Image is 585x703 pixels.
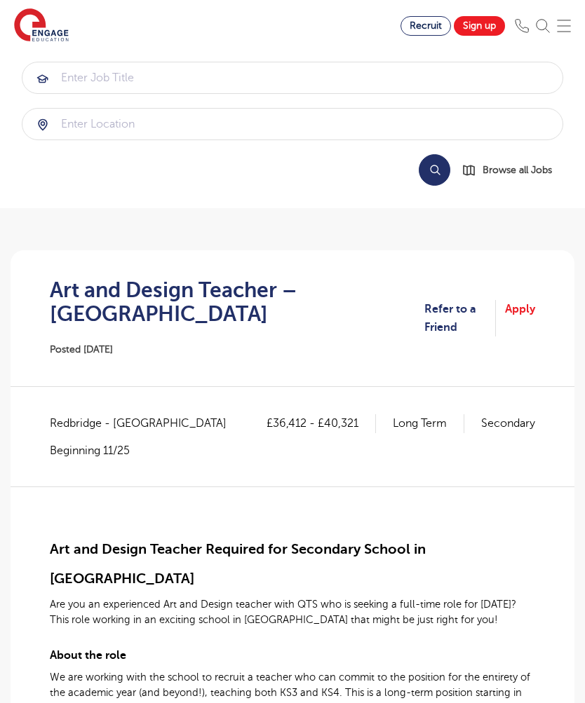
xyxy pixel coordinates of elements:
[515,19,529,33] img: Phone
[424,300,496,337] a: Refer to a Friend
[50,443,241,458] p: Beginning 11/25
[536,19,550,33] img: Search
[22,108,563,140] div: Submit
[50,414,241,432] span: Redbridge - [GEOGRAPHIC_DATA]
[22,62,563,94] div: Submit
[401,16,451,36] a: Recruit
[50,344,113,355] span: Posted [DATE]
[505,300,535,337] a: Apply
[481,414,535,432] p: Secondary
[483,162,552,178] span: Browse all Jobs
[50,278,424,326] h1: Art and Design Teacher – [GEOGRAPHIC_DATA]
[22,109,563,139] input: Submit
[410,20,442,31] span: Recruit
[419,154,450,186] button: Search
[22,62,563,93] input: Submit
[557,19,571,33] img: Mobile Menu
[50,649,126,662] span: About the role
[393,414,464,432] p: Long Term
[50,541,426,586] span: Art and Design Teacher Required for Secondary School in [GEOGRAPHIC_DATA]
[462,162,563,178] a: Browse all Jobs
[454,16,505,36] a: Sign up
[50,599,516,625] span: Are you an experienced Art and Design teacher with QTS who is seeking a full-time role for [DATE]...
[14,8,69,43] img: Engage Education
[267,414,376,432] p: £36,412 - £40,321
